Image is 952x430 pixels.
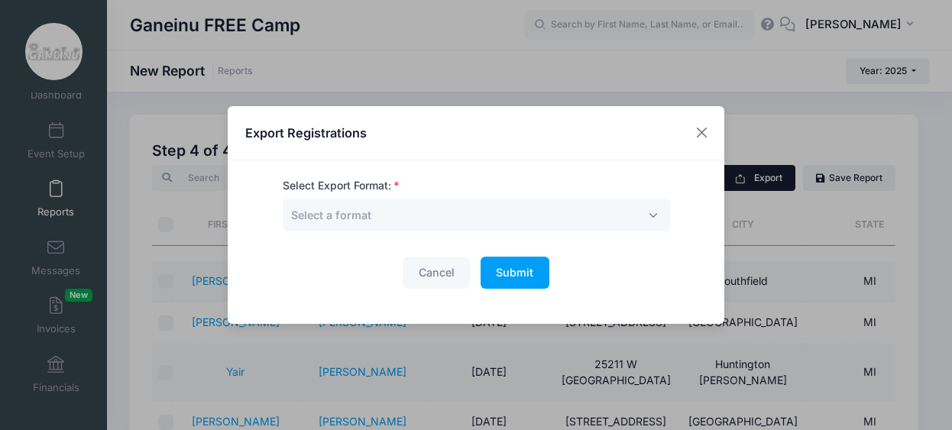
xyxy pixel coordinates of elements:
[403,257,470,289] button: Cancel
[496,266,533,279] span: Submit
[688,119,716,147] button: Close
[283,178,400,194] label: Select Export Format:
[481,257,549,289] button: Submit
[283,199,670,231] span: Select a format
[291,209,371,221] span: Select a format
[291,207,371,223] span: Select a format
[245,124,367,142] h4: Export Registrations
